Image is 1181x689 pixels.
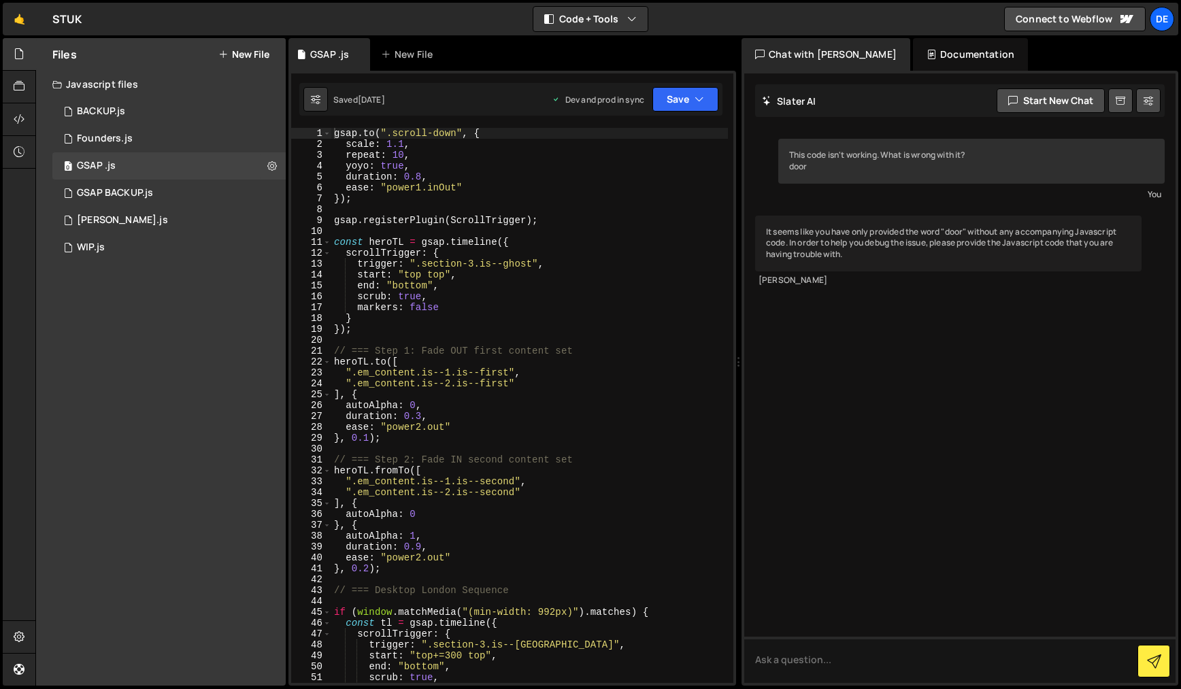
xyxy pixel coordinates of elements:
[291,509,331,520] div: 36
[77,105,125,118] div: BACKUP.js
[291,672,331,683] div: 51
[291,422,331,433] div: 28
[333,94,385,105] div: Saved
[291,400,331,411] div: 26
[218,49,269,60] button: New File
[782,187,1161,201] div: You
[77,160,116,172] div: GSAP .js
[291,389,331,400] div: 25
[778,139,1165,184] div: This code isn't working. What is wrong with it? door
[533,7,648,31] button: Code + Tools
[291,346,331,356] div: 21
[291,335,331,346] div: 20
[552,94,644,105] div: Dev and prod in sync
[358,94,385,105] div: [DATE]
[1150,7,1174,31] a: De
[381,48,438,61] div: New File
[291,171,331,182] div: 5
[291,607,331,618] div: 45
[291,204,331,215] div: 8
[291,411,331,422] div: 27
[52,180,286,207] div: 15267/40214.js
[291,313,331,324] div: 18
[291,443,331,454] div: 30
[291,182,331,193] div: 6
[755,216,1142,271] div: It seems like you have only provided the word "door" without any accompanying Javascript code. In...
[291,367,331,378] div: 23
[291,356,331,367] div: 22
[291,541,331,552] div: 39
[52,11,82,27] div: STUK
[291,498,331,509] div: 35
[291,596,331,607] div: 44
[310,48,349,61] div: GSAP .js
[291,520,331,531] div: 37
[652,87,718,112] button: Save
[291,650,331,661] div: 49
[759,275,1138,286] div: [PERSON_NAME]
[291,639,331,650] div: 48
[291,237,331,248] div: 11
[291,226,331,237] div: 10
[997,88,1105,113] button: Start new chat
[291,476,331,487] div: 33
[291,574,331,585] div: 42
[291,661,331,672] div: 50
[52,125,286,152] div: 15267/40622.js
[291,324,331,335] div: 19
[52,207,286,234] div: 15267/43430.js
[291,215,331,226] div: 9
[291,531,331,541] div: 38
[291,139,331,150] div: 2
[77,241,105,254] div: WIP.js
[291,258,331,269] div: 13
[64,162,72,173] span: 0
[291,193,331,204] div: 7
[36,71,286,98] div: Javascript files
[291,269,331,280] div: 14
[291,302,331,313] div: 17
[291,291,331,302] div: 16
[291,454,331,465] div: 31
[77,133,133,145] div: Founders.js
[291,487,331,498] div: 34
[291,128,331,139] div: 1
[52,98,286,125] div: 15267/40585.js
[291,618,331,628] div: 46
[762,95,816,107] h2: Slater AI
[1004,7,1146,31] a: Connect to Webflow
[52,234,286,261] div: 15267/40225.js
[742,38,910,71] div: Chat with [PERSON_NAME]
[291,628,331,639] div: 47
[291,552,331,563] div: 40
[291,150,331,161] div: 3
[291,465,331,476] div: 32
[52,47,77,62] h2: Files
[291,563,331,574] div: 41
[913,38,1028,71] div: Documentation
[77,187,153,199] div: GSAP BACKUP.js
[52,152,286,180] div: 15267/40090.js
[291,378,331,389] div: 24
[291,433,331,443] div: 29
[291,161,331,171] div: 4
[291,280,331,291] div: 15
[291,248,331,258] div: 12
[77,214,168,226] div: [PERSON_NAME].js
[3,3,36,35] a: 🤙
[291,585,331,596] div: 43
